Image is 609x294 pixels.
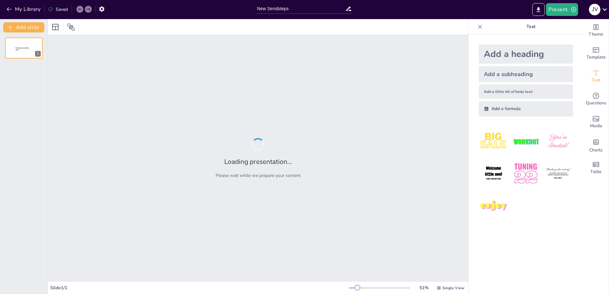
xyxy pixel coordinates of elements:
[589,147,603,154] span: Charts
[35,51,41,57] div: 1
[583,111,609,134] div: Add images, graphics, shapes or video
[3,22,44,32] button: Add slide
[50,285,349,291] div: Slide 1 / 1
[479,159,508,188] img: 4.jpeg
[485,19,577,34] p: Text
[589,3,600,16] button: J v
[591,77,600,84] span: Text
[416,285,432,291] div: 51 %
[479,127,508,156] img: 1.jpeg
[479,101,573,116] div: Add a formula
[586,100,606,107] span: Questions
[583,157,609,179] div: Add a table
[543,159,573,188] img: 6.jpeg
[479,45,573,64] div: Add a heading
[583,19,609,42] div: Change the overall theme
[216,172,301,178] p: Please wait while we prepare your content
[590,122,602,129] span: Media
[5,38,43,59] div: Sendsteps presentation editor1
[589,31,603,38] span: Theme
[590,168,602,175] span: Table
[50,22,61,32] div: Layout
[479,85,573,99] div: Add a little bit of body text
[583,65,609,88] div: Add text boxes
[479,66,573,82] div: Add a subheading
[543,127,573,156] img: 3.jpeg
[532,3,545,16] button: Export to PowerPoint
[67,23,75,31] span: Position
[583,134,609,157] div: Add charts and graphs
[479,191,508,221] img: 7.jpeg
[257,4,346,13] input: Insert title
[583,88,609,111] div: Get real-time input from your audience
[5,4,43,14] button: My Library
[546,3,578,16] button: Present
[583,42,609,65] div: Add ready made slides
[511,159,541,188] img: 5.jpeg
[224,157,292,166] h2: Loading presentation...
[511,127,541,156] img: 2.jpeg
[442,285,464,290] span: Single View
[586,54,606,61] span: Template
[16,47,29,51] span: Sendsteps presentation editor
[48,6,68,12] div: Saved
[589,4,600,15] div: J v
